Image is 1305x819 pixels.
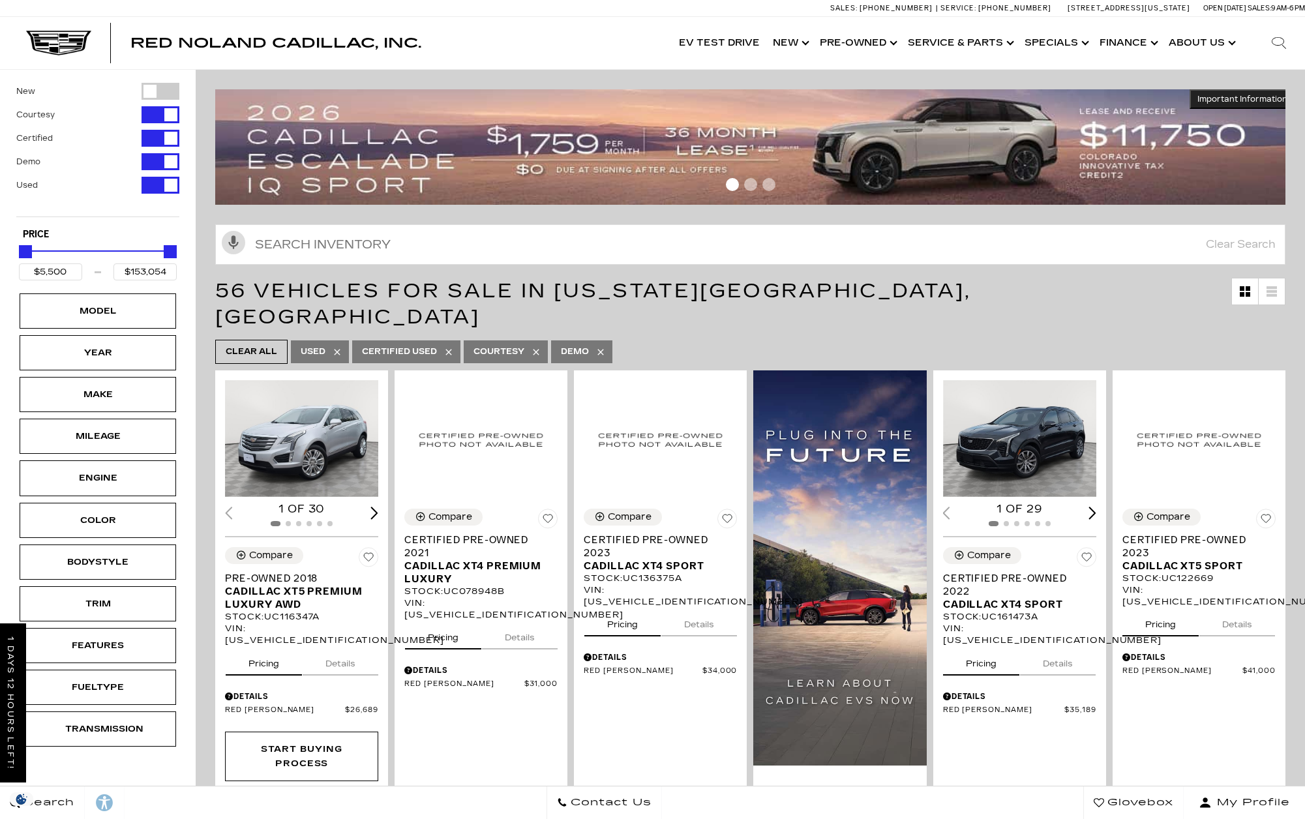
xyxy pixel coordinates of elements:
button: Important Information [1190,89,1295,109]
img: 2023 Cadillac XT4 Sport [584,380,737,498]
a: Certified Pre-Owned 2022Cadillac XT4 Sport [943,572,1096,611]
span: Sales: [1248,4,1271,12]
span: $34,000 [702,666,738,676]
input: Search Inventory [215,224,1285,265]
div: Color [65,513,130,528]
span: Go to slide 1 [726,178,739,191]
div: VIN: [US_VEHICLE_IDENTIFICATION_NUMBER] [225,623,378,646]
div: Compare [1147,511,1190,523]
span: Red [PERSON_NAME] [943,706,1064,715]
a: Certified Pre-Owned 2023Cadillac XT4 Sport [584,533,737,573]
div: Filter by Vehicle Type [16,83,179,216]
img: Opt-Out Icon [7,792,37,806]
span: Certified Used [362,344,437,360]
span: Cadillac XT5 Sport [1122,559,1266,573]
button: Save Vehicle [538,509,558,533]
img: 2023 Cadillac XT5 Sport [1122,380,1276,498]
button: Compare Vehicle [943,547,1021,564]
div: 1 / 2 [943,380,1098,497]
div: FueltypeFueltype [20,670,176,705]
div: ColorColor [20,503,176,538]
button: Save Vehicle [717,509,737,533]
div: Pricing Details - Certified Pre-Owned 2021 Cadillac XT4 Premium Luxury [404,664,558,676]
span: 56 Vehicles for Sale in [US_STATE][GEOGRAPHIC_DATA], [GEOGRAPHIC_DATA] [215,279,971,329]
span: Used [301,344,325,360]
div: VIN: [US_VEHICLE_IDENTIFICATION_NUMBER] [404,597,558,621]
div: 1 / 2 [225,380,380,497]
div: Minimum Price [19,245,32,258]
span: Red [PERSON_NAME] [404,679,524,689]
div: TransmissionTransmission [20,711,176,747]
a: Pre-Owned 2018Cadillac XT5 Premium Luxury AWD [225,572,378,611]
svg: Click to toggle on voice search [222,231,245,254]
div: VIN: [US_VEHICLE_IDENTIFICATION_NUMBER] [1122,584,1276,608]
span: Certified Pre-Owned 2022 [943,572,1087,598]
button: details tab [1020,647,1096,676]
img: 2509-September-FOM-Escalade-IQ-Lease9 [215,89,1295,205]
a: New [766,17,813,69]
label: Used [16,179,38,192]
span: Go to slide 2 [744,178,757,191]
div: Transmission [65,722,130,736]
div: Compare [428,511,472,523]
div: BodystyleBodystyle [20,544,176,580]
div: VIN: [US_VEHICLE_IDENTIFICATION_NUMBER] [943,623,1096,646]
a: [STREET_ADDRESS][US_STATE] [1068,4,1190,12]
div: Bodystyle [65,555,130,569]
img: Cadillac Dark Logo with Cadillac White Text [26,31,91,55]
a: Specials [1018,17,1093,69]
div: Stock : UC078948B [404,586,558,597]
span: Contact Us [567,794,652,812]
a: EV Test Drive [672,17,766,69]
span: $26,689 [345,706,378,715]
input: Maximum [113,263,177,280]
label: New [16,85,35,98]
div: Mileage [65,429,130,443]
span: Red [PERSON_NAME] [1122,666,1242,676]
label: Courtesy [16,108,55,121]
img: 2021 Cadillac XT4 Premium Luxury [404,380,558,498]
button: Save Vehicle [1256,509,1276,533]
button: Save Vehicle [359,547,378,572]
span: Certified Pre-Owned 2023 [1122,533,1266,559]
a: Service & Parts [901,17,1018,69]
div: EngineEngine [20,460,176,496]
img: 2018 Cadillac XT5 Premium Luxury AWD 1 [225,380,380,497]
span: Search [20,794,74,812]
button: Compare Vehicle [1122,509,1201,526]
div: Next slide [1088,507,1096,519]
span: Cadillac XT4 Sport [584,559,727,573]
a: Red [PERSON_NAME] $26,689 [225,706,378,715]
div: Make [65,387,130,402]
a: Service: [PHONE_NUMBER] [936,5,1055,12]
a: Red [PERSON_NAME] $41,000 [1122,666,1276,676]
div: Compare [608,511,652,523]
span: My Profile [1212,794,1290,812]
input: Minimum [19,263,82,280]
span: Glovebox [1104,794,1173,812]
span: Clear All [226,344,277,360]
div: Stock : UC122669 [1122,573,1276,584]
a: Red [PERSON_NAME] $31,000 [404,679,558,689]
button: Compare Vehicle [404,509,483,526]
div: Model [65,304,130,318]
button: details tab [303,647,378,676]
div: 1 of 30 [225,502,378,516]
div: Year [65,346,130,360]
div: MileageMileage [20,419,176,454]
img: 2022 Cadillac XT4 Sport 1 [943,380,1098,497]
span: Certified Pre-Owned 2023 [584,533,727,559]
div: Start Buying Process [225,732,378,781]
div: Trim [65,597,130,611]
label: Demo [16,155,40,168]
span: Red [PERSON_NAME] [225,706,345,715]
h5: Price [23,229,173,241]
span: Open [DATE] [1203,4,1246,12]
a: Contact Us [547,786,662,819]
button: Compare Vehicle [225,547,303,564]
span: Certified Pre-Owned 2021 [404,533,548,559]
button: details tab [661,608,737,636]
span: Red Noland Cadillac, Inc. [130,35,421,51]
